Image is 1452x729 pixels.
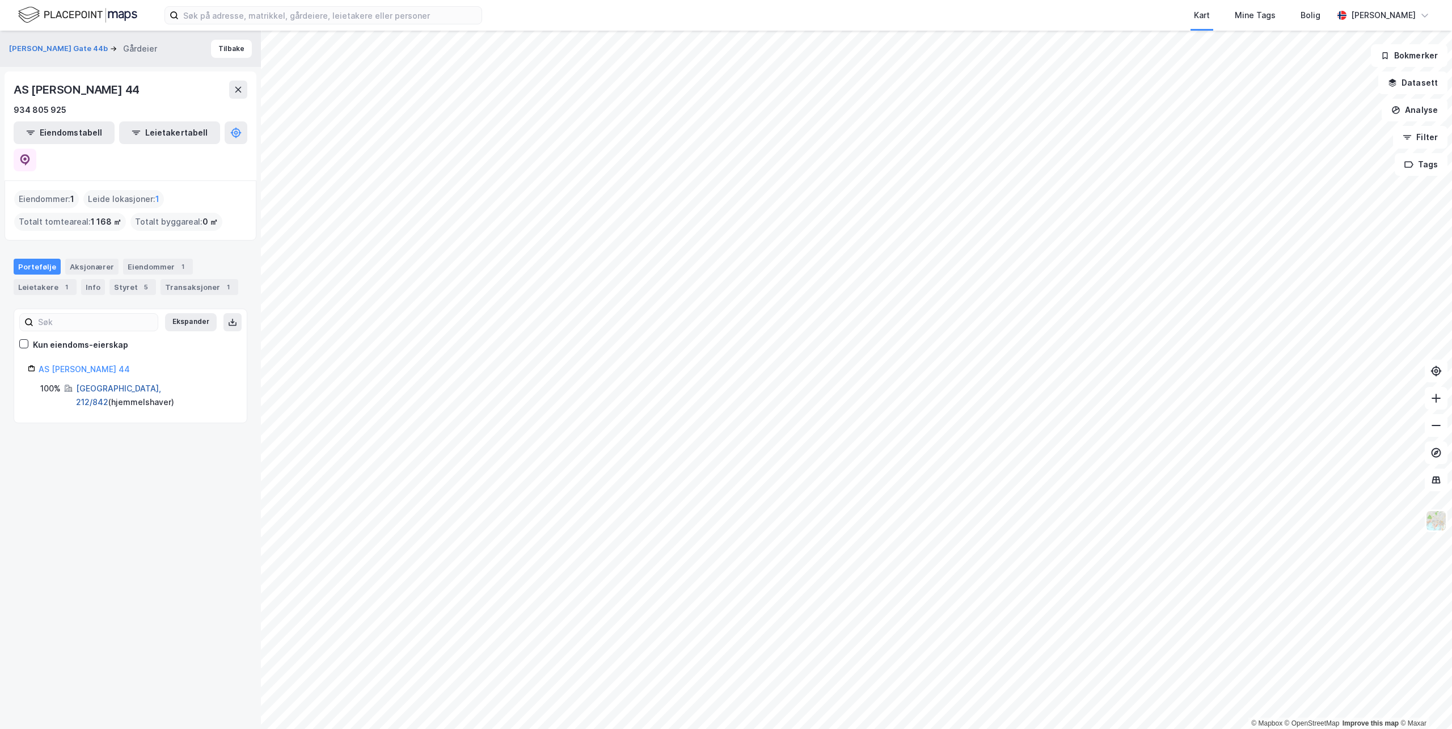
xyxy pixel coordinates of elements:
div: Transaksjoner [161,279,238,295]
img: logo.f888ab2527a4732fd821a326f86c7f29.svg [18,5,137,25]
div: 100% [40,382,61,395]
div: Leietakere [14,279,77,295]
button: Bokmerker [1371,44,1447,67]
button: Ekspander [165,313,217,331]
div: Info [81,279,105,295]
a: Improve this map [1343,719,1399,727]
div: Styret [109,279,156,295]
button: Datasett [1378,71,1447,94]
input: Søk [33,314,158,331]
a: Mapbox [1251,719,1282,727]
span: 1 [155,192,159,206]
div: Portefølje [14,259,61,275]
div: ( hjemmelshaver ) [76,382,233,409]
div: 934 805 925 [14,103,66,117]
div: Kun eiendoms-eierskap [33,338,128,352]
a: [GEOGRAPHIC_DATA], 212/842 [76,384,161,407]
input: Søk på adresse, matrikkel, gårdeiere, leietakere eller personer [179,7,482,24]
div: Kontrollprogram for chat [1395,675,1452,729]
button: [PERSON_NAME] Gate 44b [9,43,110,54]
div: 1 [177,261,188,272]
span: 0 ㎡ [202,215,218,229]
div: Leide lokasjoner : [83,190,164,208]
div: Totalt tomteareal : [14,213,126,231]
div: 5 [140,281,151,293]
button: Eiendomstabell [14,121,115,144]
button: Leietakertabell [119,121,220,144]
span: 1 168 ㎡ [91,215,121,229]
iframe: Chat Widget [1395,675,1452,729]
button: Filter [1393,126,1447,149]
span: 1 [70,192,74,206]
div: Bolig [1301,9,1320,22]
button: Analyse [1382,99,1447,121]
div: AS [PERSON_NAME] 44 [14,81,142,99]
div: 1 [222,281,234,293]
div: 1 [61,281,72,293]
div: Kart [1194,9,1210,22]
button: Tilbake [211,40,252,58]
div: Gårdeier [123,42,157,56]
a: OpenStreetMap [1285,719,1340,727]
img: Z [1425,510,1447,532]
div: Aksjonærer [65,259,119,275]
div: Totalt byggareal : [130,213,222,231]
div: [PERSON_NAME] [1351,9,1416,22]
div: Eiendommer : [14,190,79,208]
button: Tags [1395,153,1447,176]
div: Eiendommer [123,259,193,275]
div: Mine Tags [1235,9,1276,22]
a: AS [PERSON_NAME] 44 [39,364,130,374]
